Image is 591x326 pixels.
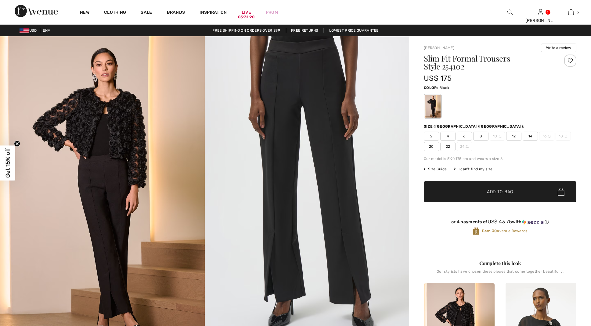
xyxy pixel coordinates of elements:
a: New [80,10,89,16]
span: US$ 175 [424,74,452,83]
strong: Earn 30 [482,229,497,233]
div: Size ([GEOGRAPHIC_DATA]/[GEOGRAPHIC_DATA]): [424,124,526,129]
span: Add to Bag [487,189,513,195]
img: US Dollar [20,28,29,33]
span: 8 [473,132,488,141]
a: Live03:31:20 [242,9,251,16]
div: I can't find my size [454,166,492,172]
div: Complete this look [424,260,576,267]
img: search the website [507,9,513,16]
button: Add to Bag [424,181,576,202]
img: 1ère Avenue [15,5,58,17]
span: Inspiration [200,10,227,16]
span: 22 [440,142,456,151]
a: Brands [167,10,185,16]
a: Sign In [538,9,543,15]
div: 03:31:20 [238,14,254,20]
img: Sezzle [522,219,544,225]
a: Clothing [104,10,126,16]
span: 14 [523,132,538,141]
span: Get 15% off [4,148,11,178]
span: EN [43,28,50,33]
span: 4 [440,132,456,141]
img: ring-m.svg [499,135,502,138]
a: Sale [141,10,152,16]
span: US$ 43.75 [488,218,512,225]
div: [PERSON_NAME] [525,17,555,24]
div: Our stylists have chosen these pieces that come together beautifully. [424,269,576,278]
img: ring-m.svg [466,145,469,148]
img: Bag.svg [558,188,564,196]
span: Color: [424,86,438,90]
span: Avenue Rewards [482,228,527,234]
div: Our model is 5'9"/175 cm and wears a size 6. [424,156,576,161]
span: 12 [506,132,521,141]
span: 24 [457,142,472,151]
span: 10 [490,132,505,141]
button: Write a review [541,44,576,52]
span: 2 [424,132,439,141]
h1: Slim Fit Formal Trousers Style 254102 [424,55,551,70]
span: 20 [424,142,439,151]
a: Free shipping on orders over $99 [207,28,285,33]
div: Black [425,95,441,118]
img: Avenue Rewards [473,227,479,235]
div: or 4 payments of with [424,219,576,225]
img: ring-m.svg [564,135,568,138]
span: Size Guide [424,166,447,172]
a: [PERSON_NAME] [424,46,454,50]
span: 18 [556,132,571,141]
a: Lowest Price Guarantee [324,28,384,33]
span: 5 [577,9,579,15]
a: Prom [266,9,278,16]
button: Close teaser [14,141,20,147]
a: 5 [556,9,586,16]
img: ring-m.svg [548,135,551,138]
span: 16 [539,132,554,141]
img: My Bag [568,9,574,16]
img: My Info [538,9,543,16]
a: Free Returns [286,28,323,33]
span: Black [439,86,449,90]
div: or 4 payments ofUS$ 43.75withSezzle Click to learn more about Sezzle [424,219,576,227]
span: 6 [457,132,472,141]
span: USD [20,28,39,33]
